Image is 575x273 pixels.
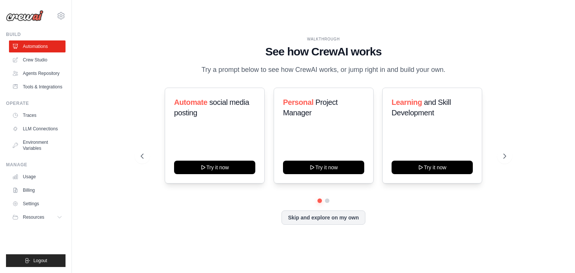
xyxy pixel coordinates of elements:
[283,98,338,117] span: Project Manager
[9,81,66,93] a: Tools & Integrations
[392,98,451,117] span: and Skill Development
[6,100,66,106] div: Operate
[9,184,66,196] a: Billing
[9,211,66,223] button: Resources
[174,98,207,106] span: Automate
[6,162,66,168] div: Manage
[283,161,364,174] button: Try it now
[6,254,66,267] button: Logout
[282,210,365,225] button: Skip and explore on my own
[23,214,44,220] span: Resources
[33,258,47,264] span: Logout
[538,237,575,273] iframe: Chat Widget
[141,36,506,42] div: WALKTHROUGH
[9,67,66,79] a: Agents Repository
[9,123,66,135] a: LLM Connections
[9,136,66,154] a: Environment Variables
[174,98,249,117] span: social media posting
[6,31,66,37] div: Build
[198,64,449,75] p: Try a prompt below to see how CrewAI works, or jump right in and build your own.
[9,109,66,121] a: Traces
[174,161,255,174] button: Try it now
[9,54,66,66] a: Crew Studio
[9,40,66,52] a: Automations
[9,198,66,210] a: Settings
[9,171,66,183] a: Usage
[283,98,313,106] span: Personal
[6,10,43,21] img: Logo
[392,98,422,106] span: Learning
[392,161,473,174] button: Try it now
[141,45,506,58] h1: See how CrewAI works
